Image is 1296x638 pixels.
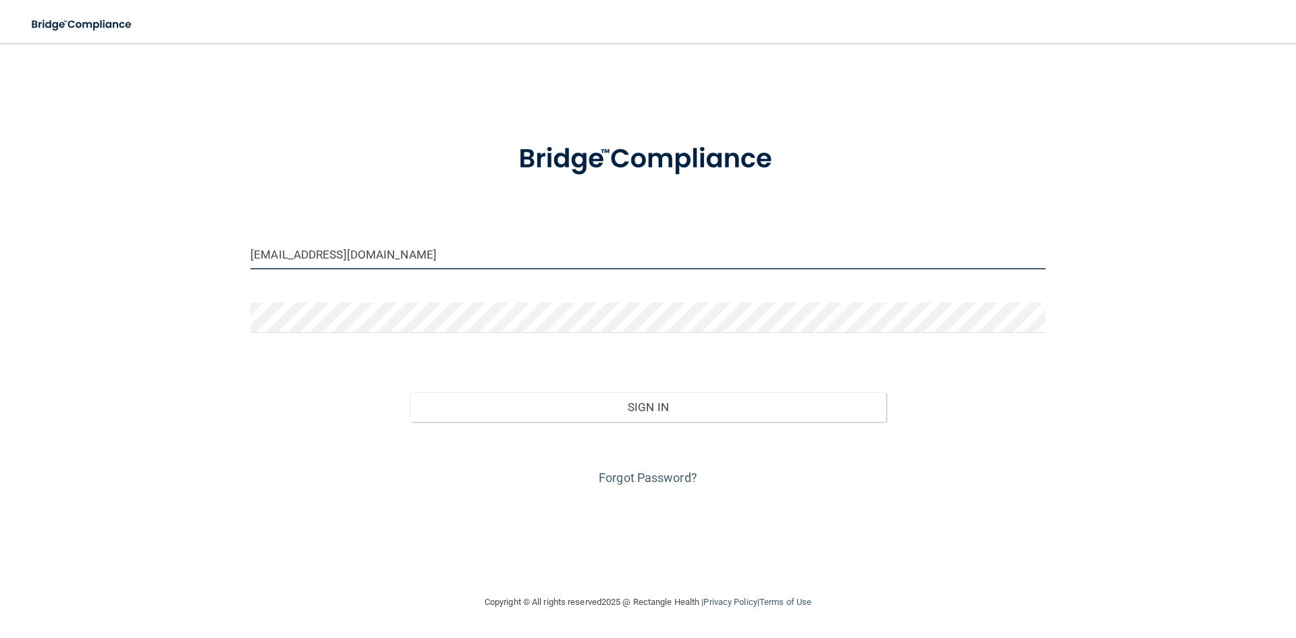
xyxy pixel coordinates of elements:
[491,124,805,194] img: bridge_compliance_login_screen.278c3ca4.svg
[703,597,757,607] a: Privacy Policy
[250,239,1046,269] input: Email
[20,11,144,38] img: bridge_compliance_login_screen.278c3ca4.svg
[599,471,697,485] a: Forgot Password?
[402,581,894,624] div: Copyright © All rights reserved 2025 @ Rectangle Health | |
[410,392,887,422] button: Sign In
[759,597,811,607] a: Terms of Use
